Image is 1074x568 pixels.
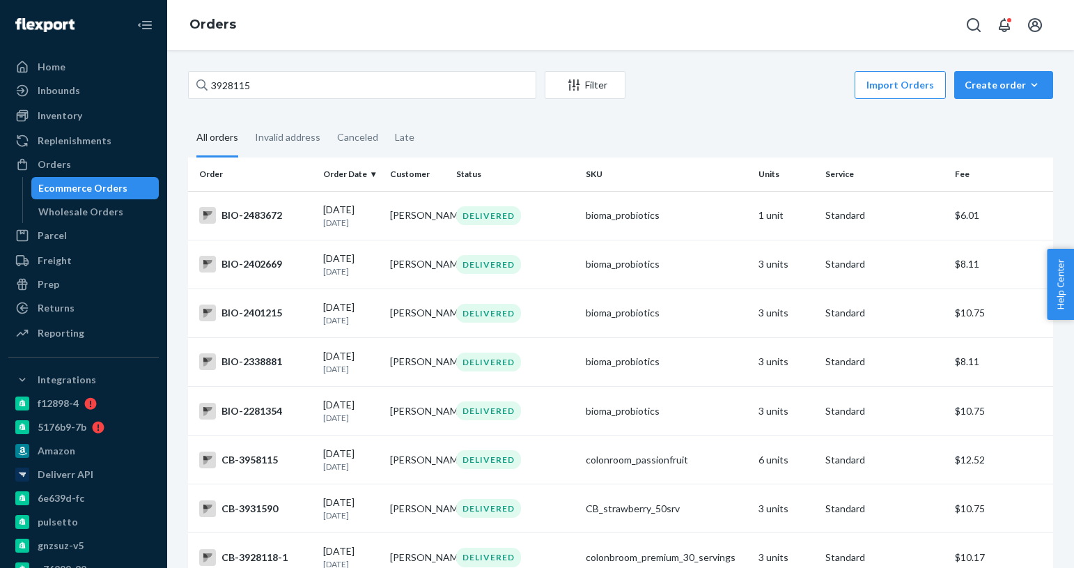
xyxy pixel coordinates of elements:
[825,355,944,369] p: Standard
[8,105,159,127] a: Inventory
[199,256,312,273] div: BIO-2402669
[38,420,86,434] div: 5176b9-7b
[323,300,378,326] div: [DATE]
[456,206,521,225] div: DELIVERED
[965,78,1043,92] div: Create order
[820,158,949,191] th: Service
[384,337,451,386] td: [PERSON_NAME]
[38,468,93,482] div: Deliverr API
[456,304,521,323] div: DELIVERED
[38,229,67,243] div: Parcel
[38,254,72,268] div: Freight
[38,84,80,98] div: Inbounds
[825,208,944,222] p: Standard
[753,240,819,289] td: 3 units
[954,71,1053,99] button: Create order
[38,444,75,458] div: Amazon
[8,535,159,557] a: gnzsuz-v5
[323,203,378,229] div: [DATE]
[8,416,159,438] a: 5176b9-7b
[188,71,536,99] input: Search orders
[199,305,312,321] div: BIO-2401215
[31,177,159,199] a: Ecommerce Orders
[949,240,1053,289] td: $8.11
[384,289,451,337] td: [PERSON_NAME]
[949,158,1053,191] th: Fee
[337,119,378,155] div: Canceled
[38,373,96,387] div: Integrations
[586,502,747,516] div: CB_strawberry_50srv
[38,158,71,171] div: Orders
[8,56,159,78] a: Home
[384,436,451,484] td: [PERSON_NAME]
[8,130,159,152] a: Replenishments
[949,387,1053,436] td: $10.75
[38,539,84,553] div: gnzsuz-v5
[456,401,521,420] div: DELIVERED
[38,491,84,505] div: 6e639d-fc
[199,549,312,566] div: CB-3928118-1
[38,277,59,291] div: Prep
[323,447,378,473] div: [DATE]
[1047,249,1074,320] button: Help Center
[384,484,451,533] td: [PERSON_NAME]
[199,452,312,468] div: CB-3958115
[8,224,159,247] a: Parcel
[8,392,159,415] a: f12898-4
[31,201,159,223] a: Wholesale Orders
[753,337,819,386] td: 3 units
[323,217,378,229] p: [DATE]
[456,548,521,567] div: DELIVERED
[949,191,1053,240] td: $6.01
[188,158,318,191] th: Order
[586,208,747,222] div: bioma_probiotics
[753,387,819,436] td: 3 units
[949,436,1053,484] td: $12.52
[38,326,84,340] div: Reporting
[384,387,451,436] td: [PERSON_NAME]
[8,297,159,319] a: Returns
[38,134,111,148] div: Replenishments
[753,289,819,337] td: 3 units
[323,461,378,473] p: [DATE]
[586,306,747,320] div: bioma_probiotics
[199,500,312,517] div: CB-3931590
[38,205,123,219] div: Wholesale Orders
[990,11,1018,39] button: Open notifications
[390,168,445,180] div: Customer
[323,412,378,424] p: [DATE]
[8,440,159,462] a: Amazon
[825,404,944,418] p: Standard
[323,363,378,375] p: [DATE]
[8,511,159,533] a: pulsetto
[586,453,747,467] div: colonroom_passionfruit
[586,551,747,565] div: colonbroom_premium_30_servings
[545,78,625,92] div: Filter
[323,509,378,521] p: [DATE]
[8,487,159,509] a: 6e639d-fc
[38,515,78,529] div: pulsetto
[395,119,414,155] div: Late
[38,181,127,195] div: Ecommerce Orders
[960,11,988,39] button: Open Search Box
[38,397,79,410] div: f12898-4
[8,463,159,486] a: Deliverr API
[199,403,312,420] div: BIO-2281354
[456,353,521,371] div: DELIVERED
[255,119,320,155] div: Invalid address
[38,60,65,74] div: Home
[318,158,384,191] th: Order Date
[323,314,378,326] p: [DATE]
[456,255,521,274] div: DELIVERED
[545,71,625,99] button: Filter
[8,79,159,102] a: Inbounds
[196,119,238,158] div: All orders
[949,289,1053,337] td: $10.75
[825,551,944,565] p: Standard
[199,207,312,224] div: BIO-2483672
[855,71,946,99] button: Import Orders
[323,252,378,277] div: [DATE]
[949,337,1053,386] td: $8.11
[8,250,159,272] a: Freight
